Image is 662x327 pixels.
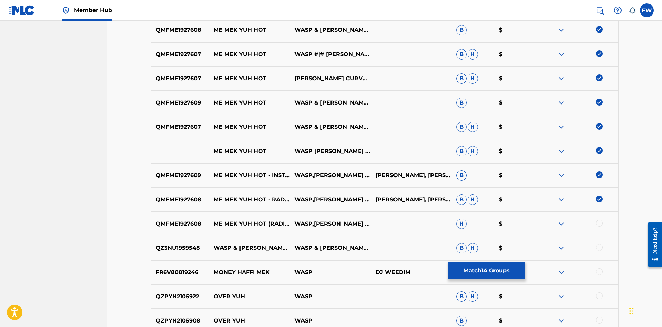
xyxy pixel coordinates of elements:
[290,74,371,83] p: [PERSON_NAME] CURVY DIVA|WASP
[209,220,290,228] p: ME MEK YUH HOT (RADIO EDIT)
[209,196,290,204] p: ME MEK YUH HOT - RADIO EDIT
[596,99,603,106] img: deselect
[371,268,452,276] p: DJ WEEDIM
[456,194,467,205] span: B
[209,317,290,325] p: OVER YUH
[495,244,537,252] p: $
[209,292,290,301] p: OVER YUH
[557,268,565,276] img: expand
[151,268,209,276] p: FR6V80819246
[557,50,565,58] img: expand
[151,292,209,301] p: QZPYN2105922
[557,171,565,180] img: expand
[456,98,467,108] span: B
[290,123,371,131] p: WASP & [PERSON_NAME] CURVY DIVA
[629,301,634,321] div: Drag
[495,171,537,180] p: $
[456,146,467,156] span: B
[495,317,537,325] p: $
[456,291,467,302] span: B
[557,196,565,204] img: expand
[456,73,467,84] span: B
[495,196,537,204] p: $
[629,7,636,14] div: Notifications
[290,244,371,252] p: WASP & [PERSON_NAME] CURVY DIVA
[456,316,467,326] span: B
[290,50,371,58] p: WASP #|# [PERSON_NAME] 'CURVY DIVA
[209,147,290,155] p: ME MEK YUH HOT
[468,243,478,253] span: H
[290,147,371,155] p: WASP [PERSON_NAME] CURVY DIVA
[8,5,35,15] img: MLC Logo
[596,123,603,130] img: deselect
[456,243,467,253] span: B
[290,268,371,276] p: WASP
[448,262,525,279] button: Match14 Groups
[611,3,625,17] div: Help
[495,50,537,58] p: $
[371,196,452,204] p: [PERSON_NAME], [PERSON_NAME]
[557,26,565,34] img: expand
[596,50,603,57] img: deselect
[495,147,537,155] p: $
[290,317,371,325] p: WASP
[627,294,662,327] iframe: Chat Widget
[456,122,467,132] span: B
[557,244,565,252] img: expand
[468,291,478,302] span: H
[151,99,209,107] p: QMFME1927609
[62,6,70,15] img: Top Rightsholder
[557,74,565,83] img: expand
[151,317,209,325] p: QZPYN2105908
[151,123,209,131] p: QMFME1927607
[557,220,565,228] img: expand
[456,170,467,181] span: B
[209,268,290,276] p: MONEY HAFFI MEK
[209,26,290,34] p: ME MEK YUH HOT
[151,26,209,34] p: QMFME1927608
[371,171,452,180] p: [PERSON_NAME], [PERSON_NAME]
[151,50,209,58] p: QMFME1927607
[593,3,607,17] a: Public Search
[557,99,565,107] img: expand
[290,196,371,204] p: WASP,[PERSON_NAME] CURVY DIVA
[209,99,290,107] p: ME MEK YUH HOT
[596,196,603,202] img: deselect
[468,73,478,84] span: H
[495,26,537,34] p: $
[495,220,537,228] p: $
[468,122,478,132] span: H
[74,6,112,14] span: Member Hub
[596,26,603,33] img: deselect
[596,74,603,81] img: deselect
[209,171,290,180] p: ME MEK YUH HOT - INSTRUMENTAL
[456,49,467,60] span: B
[151,74,209,83] p: QMFME1927607
[209,74,290,83] p: ME MEK YUH HOT
[614,6,622,15] img: help
[495,292,537,301] p: $
[151,171,209,180] p: QMFME1927609
[290,99,371,107] p: WASP & [PERSON_NAME] 'CURVY DIVA
[557,317,565,325] img: expand
[495,99,537,107] p: $
[557,147,565,155] img: expand
[209,123,290,131] p: ME MEK YUH HOT
[290,171,371,180] p: WASP,[PERSON_NAME] CURVY DIVA
[209,50,290,58] p: ME MEK YUH HOT
[557,123,565,131] img: expand
[290,26,371,34] p: WASP & [PERSON_NAME] 'CURVY DIVA
[456,219,467,229] span: H
[468,49,478,60] span: H
[290,220,371,228] p: WASP,[PERSON_NAME] 'CURVY DIVA
[495,74,537,83] p: $
[596,147,603,154] img: deselect
[640,3,654,17] div: User Menu
[596,6,604,15] img: search
[456,25,467,35] span: B
[643,217,662,273] iframe: Resource Center
[151,244,209,252] p: QZ3NU1959548
[495,123,537,131] p: $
